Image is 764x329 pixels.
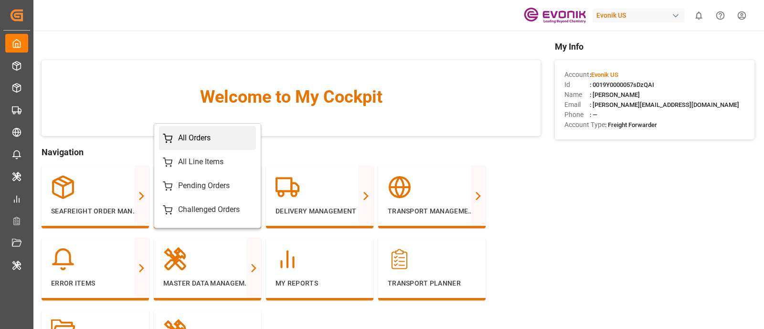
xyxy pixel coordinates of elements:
span: Email [564,100,590,110]
span: Navigation [42,146,541,159]
div: Challenged Orders [178,204,240,215]
span: Id [564,80,590,90]
span: : [PERSON_NAME][EMAIL_ADDRESS][DOMAIN_NAME] [590,101,739,108]
span: Account [564,70,590,80]
span: : [590,71,618,78]
span: Account Type [564,120,605,130]
span: : — [590,111,597,118]
span: : Freight Forwarder [605,121,657,128]
p: Transport Planner [388,278,476,288]
a: Pending Orders [159,174,256,198]
div: All Orders [178,132,211,144]
span: Name [564,90,590,100]
div: Evonik US [593,9,684,22]
p: My Reports [276,278,364,288]
span: Phone [564,110,590,120]
a: Completed Orders [159,222,256,245]
span: Welcome to My Cockpit [61,84,521,110]
a: Challenged Orders [159,198,256,222]
button: Evonik US [593,6,688,24]
span: My Info [555,40,754,53]
div: All Line Items [178,156,223,168]
p: Transport Management [388,206,476,216]
span: Evonik US [591,71,618,78]
p: Seafreight Order Management [51,206,139,216]
a: All Line Items [159,150,256,174]
button: show 0 new notifications [688,5,710,26]
img: Evonik-brand-mark-Deep-Purple-RGB.jpeg_1700498283.jpeg [524,7,586,24]
button: Help Center [710,5,731,26]
span: : [PERSON_NAME] [590,91,640,98]
div: Pending Orders [178,180,230,191]
p: Master Data Management [163,278,252,288]
span: : 0019Y0000057sDzQAI [590,81,654,88]
a: All Orders [159,126,256,150]
p: Error Items [51,278,139,288]
p: Delivery Management [276,206,364,216]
